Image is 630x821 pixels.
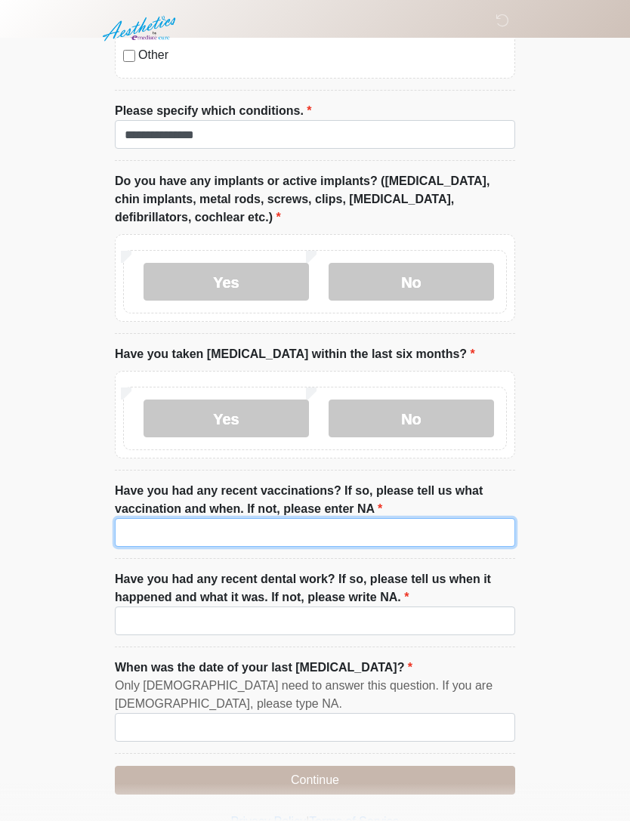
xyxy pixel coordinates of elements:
[100,11,182,46] img: Aesthetics by Emediate Cure Logo
[115,102,312,120] label: Please specify which conditions.
[115,677,515,713] div: Only [DEMOGRAPHIC_DATA] need to answer this question. If you are [DEMOGRAPHIC_DATA], please type NA.
[115,659,412,677] label: When was the date of your last [MEDICAL_DATA]?
[115,482,515,518] label: Have you had any recent vaccinations? If so, please tell us what vaccination and when. If not, pl...
[329,400,494,437] label: No
[144,263,309,301] label: Yes
[115,766,515,795] button: Continue
[115,172,515,227] label: Do you have any implants or active implants? ([MEDICAL_DATA], chin implants, metal rods, screws, ...
[115,345,475,363] label: Have you taken [MEDICAL_DATA] within the last six months?
[329,263,494,301] label: No
[115,570,515,606] label: Have you had any recent dental work? If so, please tell us when it happened and what it was. If n...
[144,400,309,437] label: Yes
